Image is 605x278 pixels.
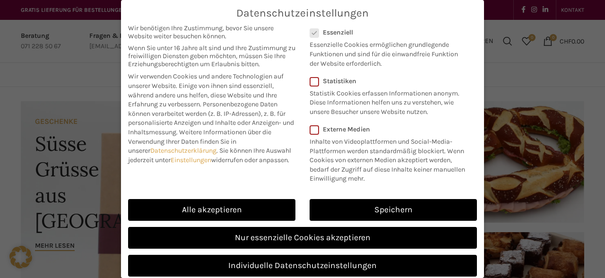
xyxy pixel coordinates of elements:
[128,255,477,277] a: Individuelle Datenschutzeinstellungen
[128,227,477,249] a: Nur essenzielle Cookies akzeptieren
[128,147,291,164] span: Sie können Ihre Auswahl jederzeit unter widerrufen oder anpassen.
[310,77,465,85] label: Statistiken
[310,199,477,221] a: Speichern
[310,125,471,133] label: Externe Medien
[310,85,465,117] p: Statistik Cookies erfassen Informationen anonym. Diese Informationen helfen uns zu verstehen, wie...
[236,7,369,19] span: Datenschutzeinstellungen
[310,36,465,68] p: Essenzielle Cookies ermöglichen grundlegende Funktionen und sind für die einwandfreie Funktion de...
[128,100,294,136] span: Personenbezogene Daten können verarbeitet werden (z. B. IP-Adressen), z. B. für personalisierte A...
[150,147,216,155] a: Datenschutzerklärung
[310,133,471,183] p: Inhalte von Videoplattformen und Social-Media-Plattformen werden standardmäßig blockiert. Wenn Co...
[171,156,211,164] a: Einstellungen
[128,128,271,155] span: Weitere Informationen über die Verwendung Ihrer Daten finden Sie in unserer .
[128,199,295,221] a: Alle akzeptieren
[128,44,295,68] span: Wenn Sie unter 16 Jahre alt sind und Ihre Zustimmung zu freiwilligen Diensten geben möchten, müss...
[128,24,295,40] span: Wir benötigen Ihre Zustimmung, bevor Sie unsere Website weiter besuchen können.
[128,72,284,108] span: Wir verwenden Cookies und andere Technologien auf unserer Website. Einige von ihnen sind essenzie...
[310,28,465,36] label: Essenziell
